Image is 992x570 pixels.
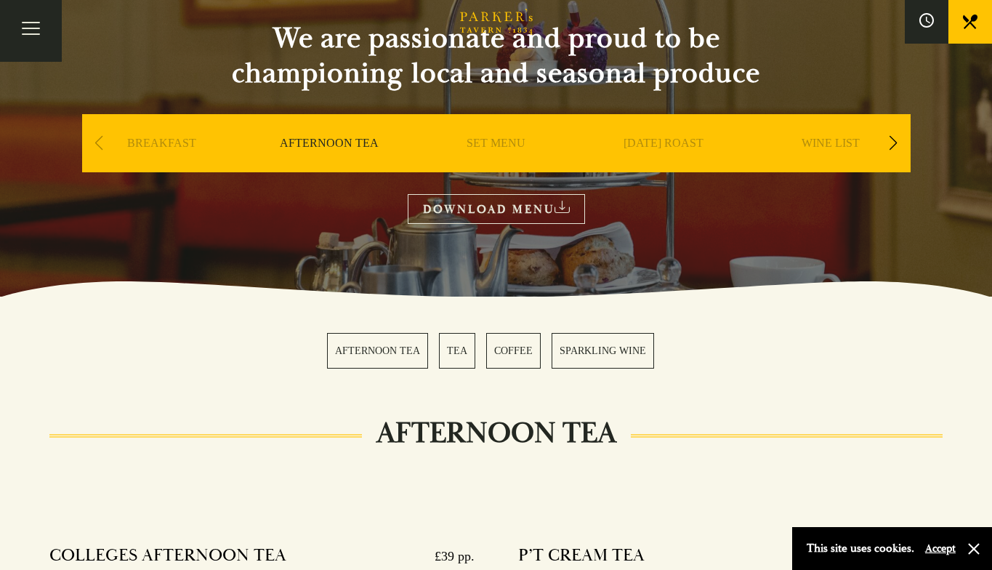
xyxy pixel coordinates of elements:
a: 3 / 4 [486,333,541,369]
div: 5 / 9 [751,114,911,216]
div: Next slide [884,127,903,159]
a: 2 / 4 [439,333,475,369]
h4: P’T CREAM TEA [518,545,645,568]
button: Accept [925,542,956,555]
div: 4 / 9 [584,114,743,216]
a: WINE LIST [802,136,860,194]
button: Close and accept [967,542,981,556]
h4: COLLEGES AFTERNOON TEA [49,545,286,568]
a: SET MENU [467,136,525,194]
div: 3 / 9 [416,114,576,216]
p: £39 pp. [420,545,475,568]
div: Previous slide [89,127,109,159]
a: 4 / 4 [552,333,654,369]
a: BREAKFAST [127,136,196,194]
h2: AFTERNOON TEA [362,416,631,451]
p: This site uses cookies. [807,538,914,559]
div: 1 / 9 [82,114,242,216]
a: 1 / 4 [327,333,428,369]
h2: We are passionate and proud to be championing local and seasonal produce [206,21,787,91]
a: DOWNLOAD MENU [408,194,585,224]
a: AFTERNOON TEA [280,136,379,194]
a: [DATE] ROAST [624,136,703,194]
div: 2 / 9 [249,114,409,216]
